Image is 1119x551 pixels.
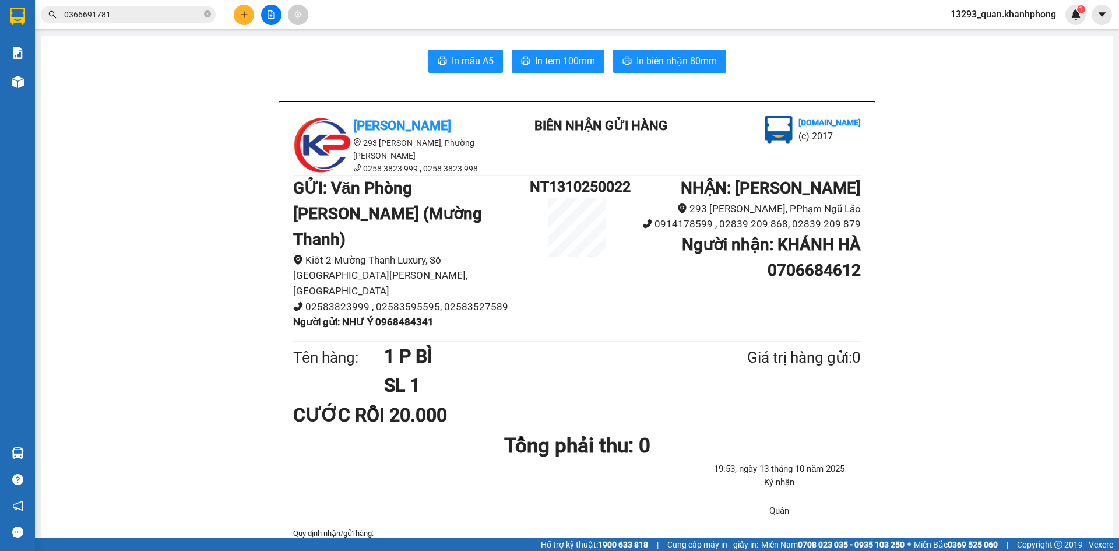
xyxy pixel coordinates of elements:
[681,178,861,198] b: NHẬN : [PERSON_NAME]
[534,118,667,133] b: BIÊN NHẬN GỬI HÀNG
[765,116,793,144] img: logo.jpg
[598,540,648,549] strong: 1900 633 818
[667,538,758,551] span: Cung cấp máy in - giấy in:
[1092,5,1112,25] button: caret-down
[12,447,24,459] img: warehouse-icon
[1077,5,1085,13] sup: 1
[624,201,861,217] li: 293 [PERSON_NAME], PPhạm Ngũ Lão
[624,216,861,232] li: 0914178599 , 02839 209 868, 02839 209 879
[353,164,361,172] span: phone
[677,203,687,213] span: environment
[12,527,23,538] span: message
[64,8,202,21] input: Tìm tên, số ĐT hoặc mã đơn
[293,255,303,265] span: environment
[798,118,861,127] b: [DOMAIN_NAME]
[948,540,998,549] strong: 0369 525 060
[1071,9,1081,20] img: icon-new-feature
[428,50,503,73] button: printerIn mẫu A5
[530,176,624,198] h1: NT1310250022
[452,54,494,68] span: In mẫu A5
[657,538,659,551] span: |
[267,10,275,19] span: file-add
[353,138,361,146] span: environment
[12,76,24,88] img: warehouse-icon
[512,50,604,73] button: printerIn tem 100mm
[234,5,254,25] button: plus
[1007,538,1008,551] span: |
[613,50,726,73] button: printerIn biên nhận 80mm
[541,538,648,551] span: Hỗ trợ kỹ thuật:
[622,56,632,67] span: printer
[798,129,861,143] li: (c) 2017
[204,10,211,17] span: close-circle
[1054,541,1062,549] span: copyright
[535,54,595,68] span: In tem 100mm
[1079,5,1083,13] span: 1
[293,401,480,430] div: CƯỚC RỒI 20.000
[293,178,482,249] b: GỬI : Văn Phòng [PERSON_NAME] (Mường Thanh)
[12,500,23,511] span: notification
[914,538,998,551] span: Miền Bắc
[636,54,717,68] span: In biên nhận 80mm
[204,9,211,20] span: close-circle
[761,538,905,551] span: Miền Nam
[293,116,351,174] img: logo.jpg
[12,47,24,59] img: solution-icon
[521,56,530,67] span: printer
[384,371,691,400] h1: SL 1
[642,219,652,229] span: phone
[384,342,691,371] h1: 1 P BÌ
[1097,9,1107,20] span: caret-down
[240,10,248,19] span: plus
[294,10,302,19] span: aim
[698,476,861,490] li: Ký nhận
[293,316,434,328] b: Người gửi : NHƯ Ý 0968484341
[12,474,23,485] span: question-circle
[288,5,308,25] button: aim
[10,8,25,25] img: logo-vxr
[293,162,503,175] li: 0258 3823 999 , 0258 3823 998
[293,136,503,162] li: 293 [PERSON_NAME], Phường [PERSON_NAME]
[293,299,530,315] li: 02583823999 , 02583595595, 02583527589
[293,430,861,462] h1: Tổng phải thu: 0
[293,252,530,299] li: Kiôt 2 Mường Thanh Luxury, Số [GEOGRAPHIC_DATA][PERSON_NAME], [GEOGRAPHIC_DATA]
[293,346,384,370] div: Tên hàng:
[698,504,861,518] li: Quân
[698,462,861,476] li: 19:53, ngày 13 tháng 10 năm 2025
[48,10,57,19] span: search
[691,346,861,370] div: Giá trị hàng gửi: 0
[438,56,447,67] span: printer
[941,7,1065,22] span: 13293_quan.khanhphong
[682,235,861,280] b: Người nhận : KHÁNH HÀ 0706684612
[293,301,303,311] span: phone
[798,540,905,549] strong: 0708 023 035 - 0935 103 250
[261,5,281,25] button: file-add
[907,542,911,547] span: ⚪️
[353,118,451,133] b: [PERSON_NAME]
